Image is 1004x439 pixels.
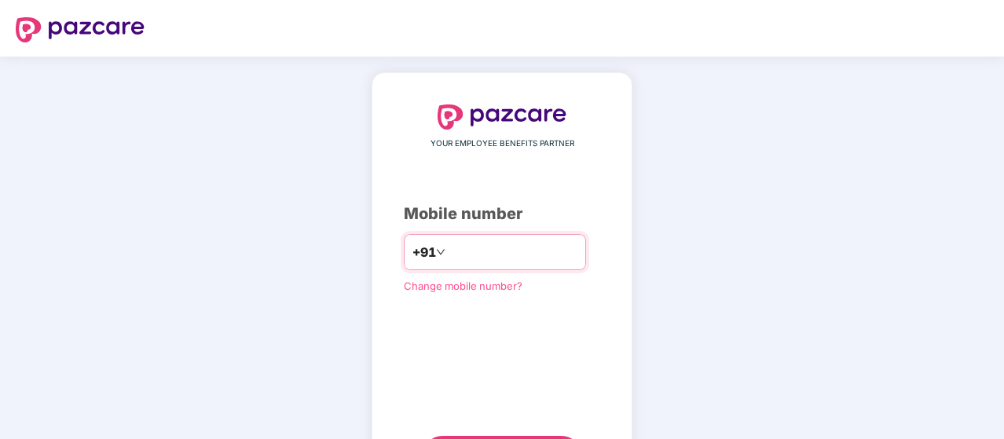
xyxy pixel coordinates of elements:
img: logo [438,104,566,130]
a: Change mobile number? [404,280,522,292]
span: +91 [412,243,436,262]
span: down [436,247,445,257]
img: logo [16,17,145,42]
span: YOUR EMPLOYEE BENEFITS PARTNER [431,137,574,150]
div: Mobile number [404,202,600,226]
